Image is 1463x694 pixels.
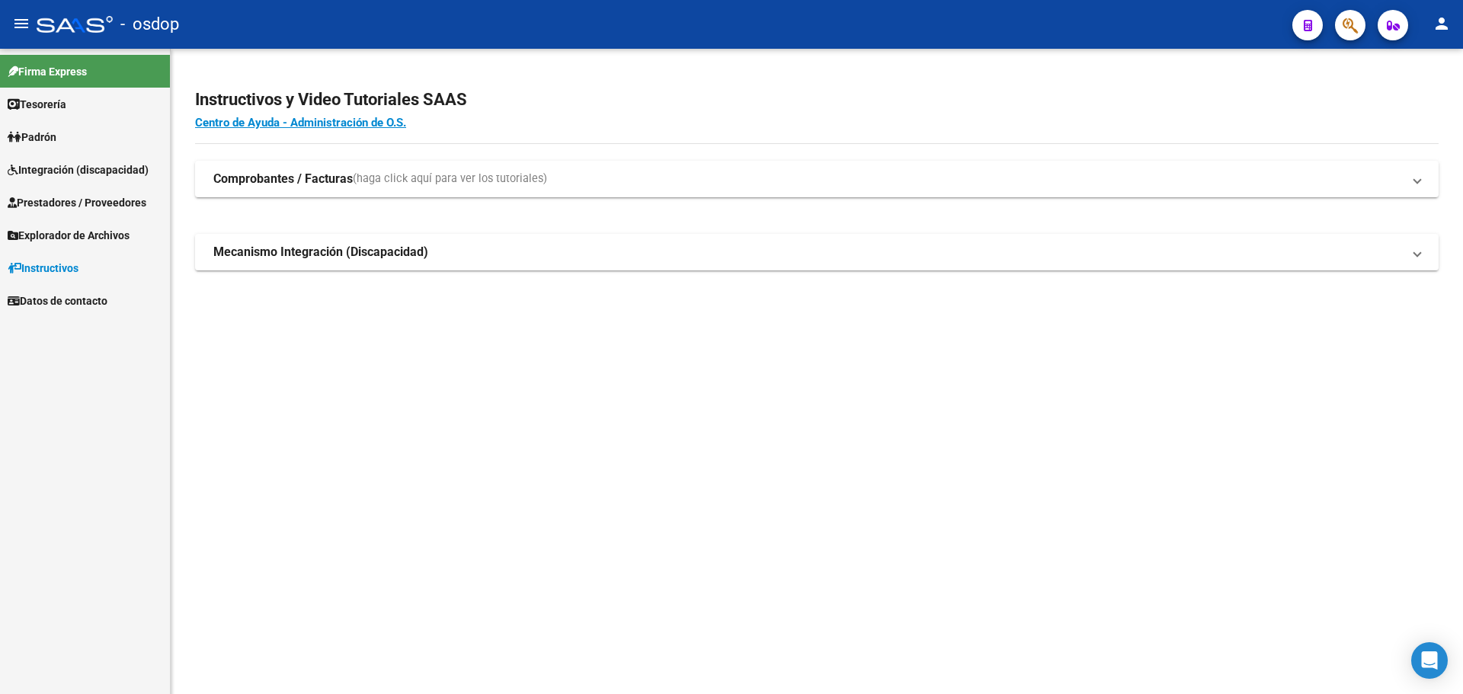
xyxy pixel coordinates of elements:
[120,8,179,41] span: - osdop
[213,244,428,261] strong: Mecanismo Integración (Discapacidad)
[8,194,146,211] span: Prestadores / Proveedores
[8,227,130,244] span: Explorador de Archivos
[195,161,1439,197] mat-expansion-panel-header: Comprobantes / Facturas(haga click aquí para ver los tutoriales)
[8,162,149,178] span: Integración (discapacidad)
[8,96,66,113] span: Tesorería
[1411,642,1448,679] div: Open Intercom Messenger
[195,85,1439,114] h2: Instructivos y Video Tutoriales SAAS
[8,293,107,309] span: Datos de contacto
[195,234,1439,270] mat-expansion-panel-header: Mecanismo Integración (Discapacidad)
[8,63,87,80] span: Firma Express
[213,171,353,187] strong: Comprobantes / Facturas
[353,171,547,187] span: (haga click aquí para ver los tutoriales)
[8,260,78,277] span: Instructivos
[12,14,30,33] mat-icon: menu
[8,129,56,146] span: Padrón
[195,116,406,130] a: Centro de Ayuda - Administración de O.S.
[1433,14,1451,33] mat-icon: person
